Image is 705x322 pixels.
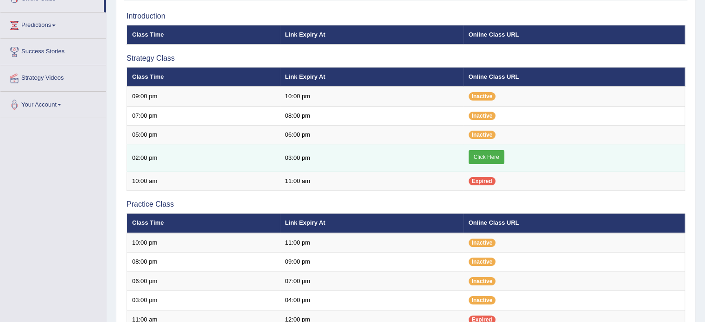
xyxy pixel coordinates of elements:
[280,145,464,171] td: 03:00 pm
[469,277,496,285] span: Inactive
[0,65,106,88] a: Strategy Videos
[464,67,685,87] th: Online Class URL
[127,171,280,191] td: 10:00 am
[127,233,280,253] td: 10:00 pm
[280,87,464,106] td: 10:00 pm
[127,253,280,272] td: 08:00 pm
[469,150,504,164] a: Click Here
[280,214,464,233] th: Link Expiry At
[280,126,464,145] td: 06:00 pm
[127,25,280,44] th: Class Time
[127,126,280,145] td: 05:00 pm
[280,233,464,253] td: 11:00 pm
[280,271,464,291] td: 07:00 pm
[127,87,280,106] td: 09:00 pm
[127,106,280,126] td: 07:00 pm
[469,131,496,139] span: Inactive
[280,67,464,87] th: Link Expiry At
[127,200,685,208] h3: Practice Class
[127,291,280,310] td: 03:00 pm
[280,25,464,44] th: Link Expiry At
[469,239,496,247] span: Inactive
[469,296,496,304] span: Inactive
[0,13,106,36] a: Predictions
[280,291,464,310] td: 04:00 pm
[127,214,280,233] th: Class Time
[469,258,496,266] span: Inactive
[464,214,685,233] th: Online Class URL
[280,171,464,191] td: 11:00 am
[0,92,106,115] a: Your Account
[469,177,495,185] span: Expired
[280,253,464,272] td: 09:00 pm
[280,106,464,126] td: 08:00 pm
[127,12,685,20] h3: Introduction
[127,271,280,291] td: 06:00 pm
[469,112,496,120] span: Inactive
[0,39,106,62] a: Success Stories
[464,25,685,44] th: Online Class URL
[469,92,496,101] span: Inactive
[127,145,280,171] td: 02:00 pm
[127,67,280,87] th: Class Time
[127,54,685,63] h3: Strategy Class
